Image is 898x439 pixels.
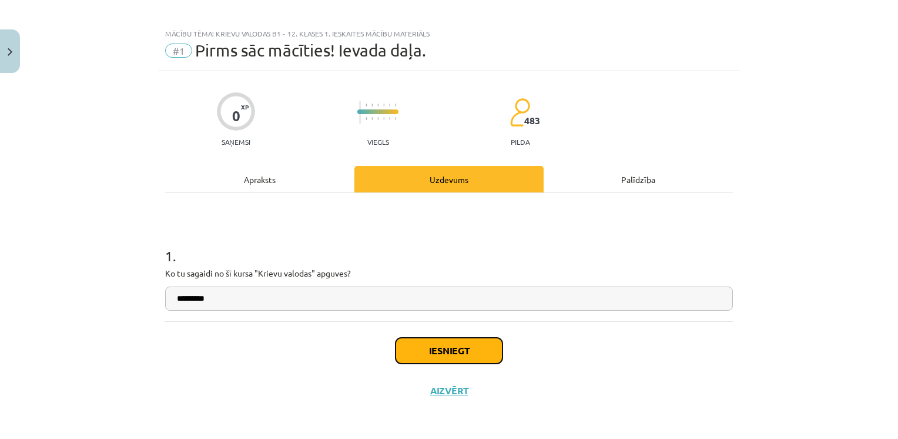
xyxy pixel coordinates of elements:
[383,117,384,120] img: icon-short-line-57e1e144782c952c97e751825c79c345078a6d821885a25fce030b3d8c18986b.svg
[217,138,255,146] p: Saņemsi
[366,117,367,120] img: icon-short-line-57e1e144782c952c97e751825c79c345078a6d821885a25fce030b3d8c18986b.svg
[165,29,733,38] div: Mācību tēma: Krievu valodas b1 - 12. klases 1. ieskaites mācību materiāls
[395,104,396,107] img: icon-short-line-57e1e144782c952c97e751825c79c345078a6d821885a25fce030b3d8c18986b.svg
[389,104,390,107] img: icon-short-line-57e1e144782c952c97e751825c79c345078a6d821885a25fce030b3d8c18986b.svg
[165,44,192,58] span: #1
[383,104,384,107] img: icon-short-line-57e1e144782c952c97e751825c79c345078a6d821885a25fce030b3d8c18986b.svg
[427,385,471,397] button: Aizvērt
[377,117,378,120] img: icon-short-line-57e1e144782c952c97e751825c79c345078a6d821885a25fce030b3d8c18986b.svg
[511,138,530,146] p: pilda
[524,115,540,126] span: 483
[389,117,390,120] img: icon-short-line-57e1e144782c952c97e751825c79c345078a6d821885a25fce030b3d8c18986b.svg
[371,117,373,120] img: icon-short-line-57e1e144782c952c97e751825c79c345078a6d821885a25fce030b3d8c18986b.svg
[165,227,733,264] h1: 1 .
[8,48,12,56] img: icon-close-lesson-0947bae3869378f0d4975bcd49f059093ad1ed9edebbc8119c70593378902aed.svg
[232,108,240,124] div: 0
[354,166,544,192] div: Uzdevums
[395,117,396,120] img: icon-short-line-57e1e144782c952c97e751825c79c345078a6d821885a25fce030b3d8c18986b.svg
[544,166,733,192] div: Palīdzība
[367,138,389,146] p: Viegls
[396,338,502,364] button: Iesniegt
[366,104,367,107] img: icon-short-line-57e1e144782c952c97e751825c79c345078a6d821885a25fce030b3d8c18986b.svg
[165,267,733,280] p: Ko tu sagaidi no šī kursa "Krievu valodas" apguves?
[165,166,354,192] div: Apraksts
[241,104,249,110] span: XP
[195,41,426,60] span: Pirms sāc mācīties! Ievada daļa.
[510,98,530,127] img: students-c634bb4e5e11cddfef0936a35e636f08e4e9abd3cc4e673bd6f9a4125e45ecb1.svg
[377,104,378,107] img: icon-short-line-57e1e144782c952c97e751825c79c345078a6d821885a25fce030b3d8c18986b.svg
[360,101,361,124] img: icon-long-line-d9ea69661e0d244f92f715978eff75569469978d946b2353a9bb055b3ed8787d.svg
[371,104,373,107] img: icon-short-line-57e1e144782c952c97e751825c79c345078a6d821885a25fce030b3d8c18986b.svg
